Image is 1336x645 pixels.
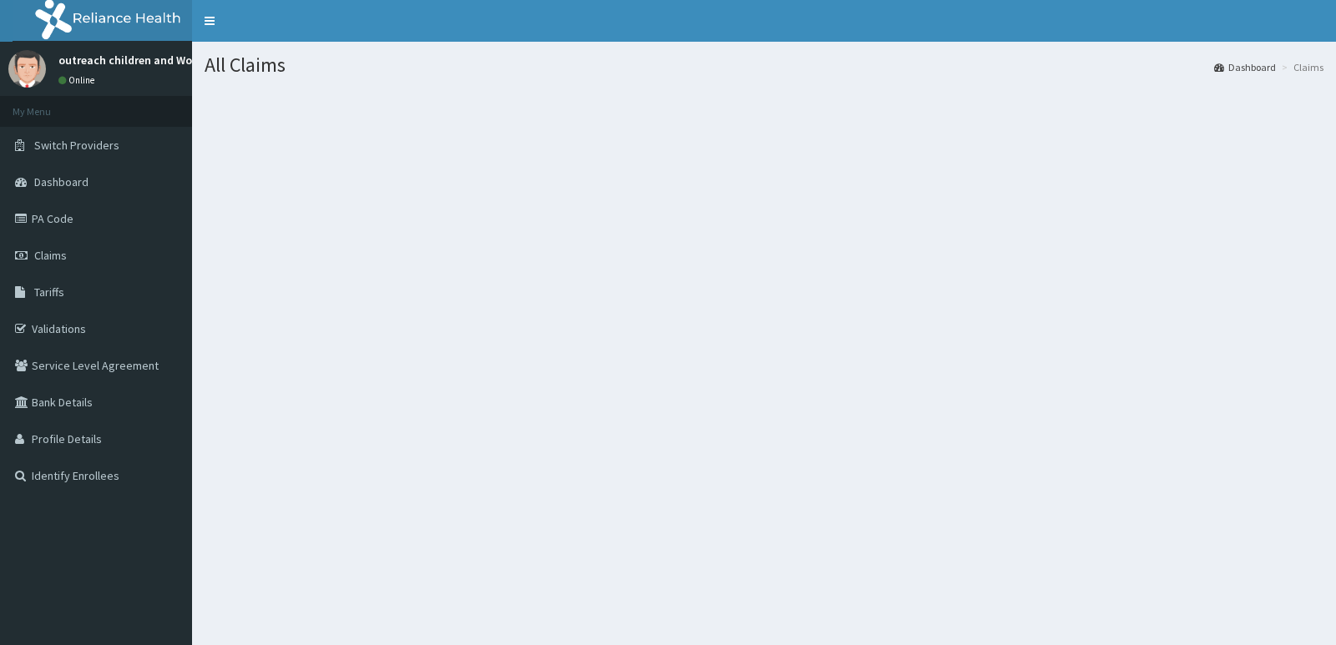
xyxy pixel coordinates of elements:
[205,54,1323,76] h1: All Claims
[34,285,64,300] span: Tariffs
[1278,60,1323,74] li: Claims
[34,138,119,153] span: Switch Providers
[8,50,46,88] img: User Image
[34,248,67,263] span: Claims
[34,174,89,189] span: Dashboard
[1214,60,1276,74] a: Dashboard
[58,54,262,66] p: outreach children and Women Hospital
[58,74,99,86] a: Online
